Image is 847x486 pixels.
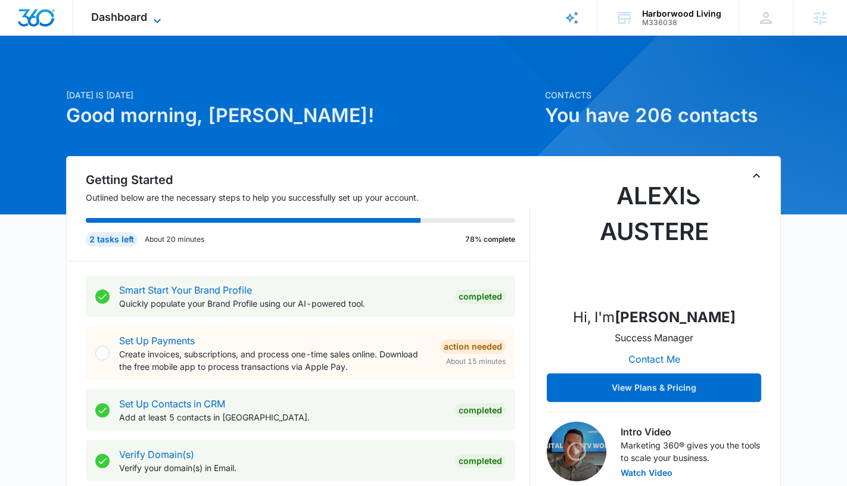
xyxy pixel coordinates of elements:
[594,178,714,297] img: Alexis Austere
[119,348,431,373] p: Create invoices, subscriptions, and process one-time sales online. Download the free mobile app t...
[91,11,147,23] span: Dashboard
[440,339,506,354] div: Action Needed
[545,89,781,101] p: Contacts
[145,234,204,245] p: About 20 minutes
[119,462,446,474] p: Verify your domain(s) in Email.
[545,101,781,130] h1: You have 206 contacts
[547,373,761,402] button: View Plans & Pricing
[615,331,693,345] p: Success Manager
[66,101,538,130] h1: Good morning, [PERSON_NAME]!
[119,284,252,296] a: Smart Start Your Brand Profile
[642,18,721,27] div: account id
[621,425,761,439] h3: Intro Video
[119,398,225,410] a: Set Up Contacts in CRM
[455,289,506,304] div: Completed
[455,454,506,468] div: Completed
[642,9,721,18] div: account name
[119,411,446,423] p: Add at least 5 contacts in [GEOGRAPHIC_DATA].
[119,335,195,347] a: Set Up Payments
[455,403,506,418] div: Completed
[86,191,530,204] p: Outlined below are the necessary steps to help you successfully set up your account.
[749,169,764,183] button: Toggle Collapse
[86,232,138,247] div: 2 tasks left
[616,345,692,373] button: Contact Me
[573,307,736,328] p: Hi, I'm
[547,422,606,481] img: Intro Video
[621,469,672,477] button: Watch Video
[615,309,736,326] strong: [PERSON_NAME]
[446,356,506,367] span: About 15 minutes
[465,234,515,245] p: 78% complete
[86,171,530,189] h2: Getting Started
[66,89,538,101] p: [DATE] is [DATE]
[119,448,194,460] a: Verify Domain(s)
[621,439,761,464] p: Marketing 360® gives you the tools to scale your business.
[119,297,446,310] p: Quickly populate your Brand Profile using our AI-powered tool.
